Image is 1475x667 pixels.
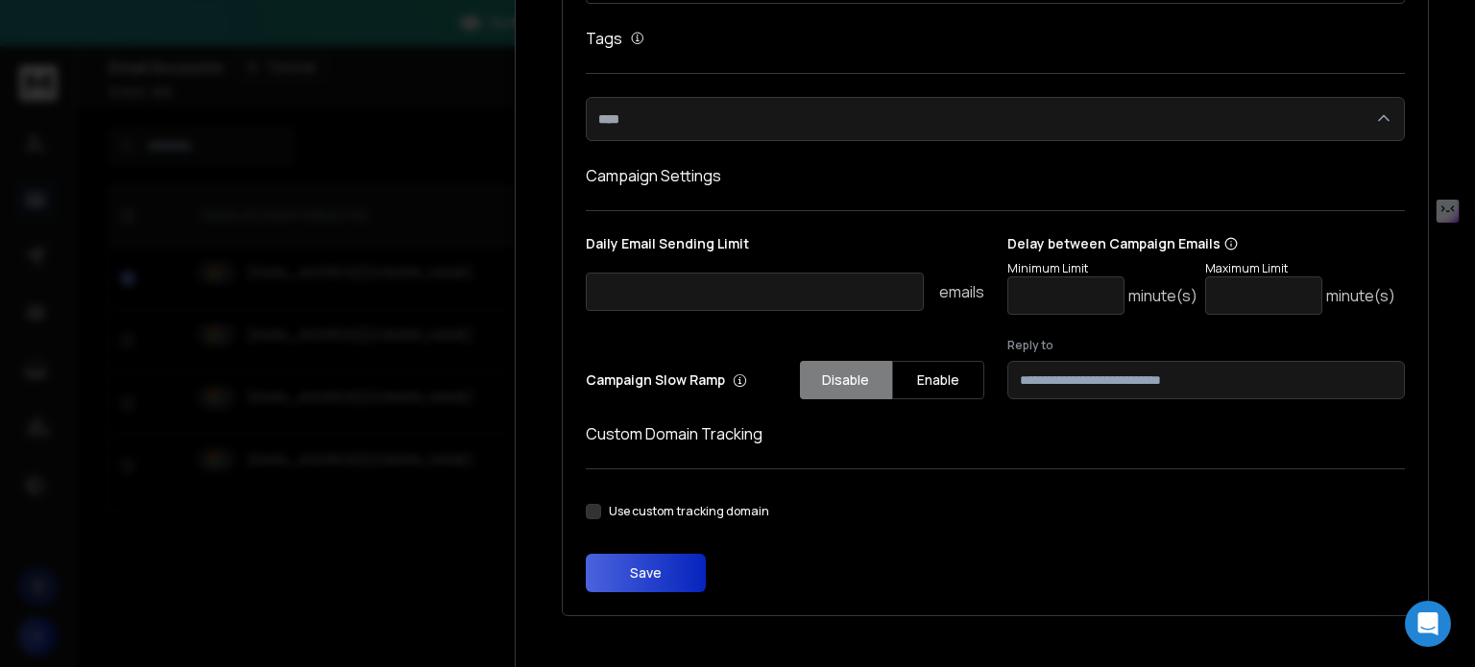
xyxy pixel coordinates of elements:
button: Save [586,554,706,592]
p: emails [939,280,984,303]
p: minute(s) [1326,284,1395,307]
div: Open Intercom Messenger [1405,601,1451,647]
p: Campaign Slow Ramp [586,370,747,390]
h1: Custom Domain Tracking [586,422,1405,445]
button: Enable [892,361,984,399]
p: Daily Email Sending Limit [586,234,984,261]
p: Minimum Limit [1007,261,1197,276]
h1: Campaign Settings [586,164,1405,187]
p: Delay between Campaign Emails [1007,234,1395,253]
button: Disable [800,361,892,399]
p: Maximum Limit [1205,261,1395,276]
label: Reply to [1007,338,1406,353]
label: Use custom tracking domain [609,504,769,519]
p: minute(s) [1128,284,1197,307]
h1: Tags [586,27,622,50]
